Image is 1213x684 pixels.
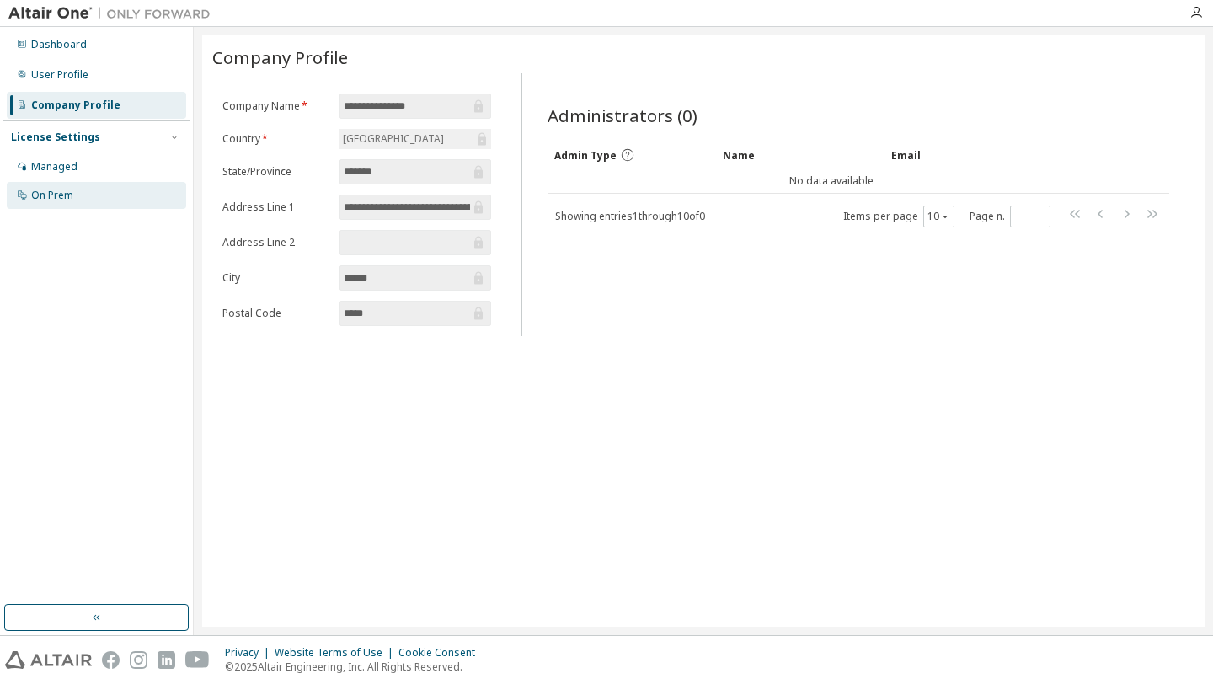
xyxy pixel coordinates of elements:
label: Address Line 2 [222,236,329,249]
div: Name [723,142,878,168]
div: User Profile [31,68,88,82]
p: © 2025 Altair Engineering, Inc. All Rights Reserved. [225,660,485,674]
div: Privacy [225,646,275,660]
div: Managed [31,160,77,174]
img: facebook.svg [102,651,120,669]
img: youtube.svg [185,651,210,669]
span: Company Profile [212,45,348,69]
label: State/Province [222,165,329,179]
label: Address Line 1 [222,200,329,214]
div: On Prem [31,189,73,202]
label: Country [222,132,329,146]
button: 10 [927,210,950,223]
div: Email [891,142,1025,168]
div: [GEOGRAPHIC_DATA] [340,130,446,148]
span: Showing entries 1 through 10 of 0 [555,209,705,223]
img: Altair One [8,5,219,22]
span: Page n. [970,206,1050,227]
div: Company Profile [31,99,120,112]
span: Admin Type [554,148,617,163]
label: Postal Code [222,307,329,320]
div: Website Terms of Use [275,646,398,660]
div: License Settings [11,131,100,144]
img: instagram.svg [130,651,147,669]
img: linkedin.svg [158,651,175,669]
div: Cookie Consent [398,646,485,660]
label: Company Name [222,99,329,113]
div: Dashboard [31,38,87,51]
img: altair_logo.svg [5,651,92,669]
div: [GEOGRAPHIC_DATA] [339,129,490,149]
td: No data available [548,168,1116,194]
span: Items per page [843,206,954,227]
label: City [222,271,329,285]
span: Administrators (0) [548,104,697,127]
